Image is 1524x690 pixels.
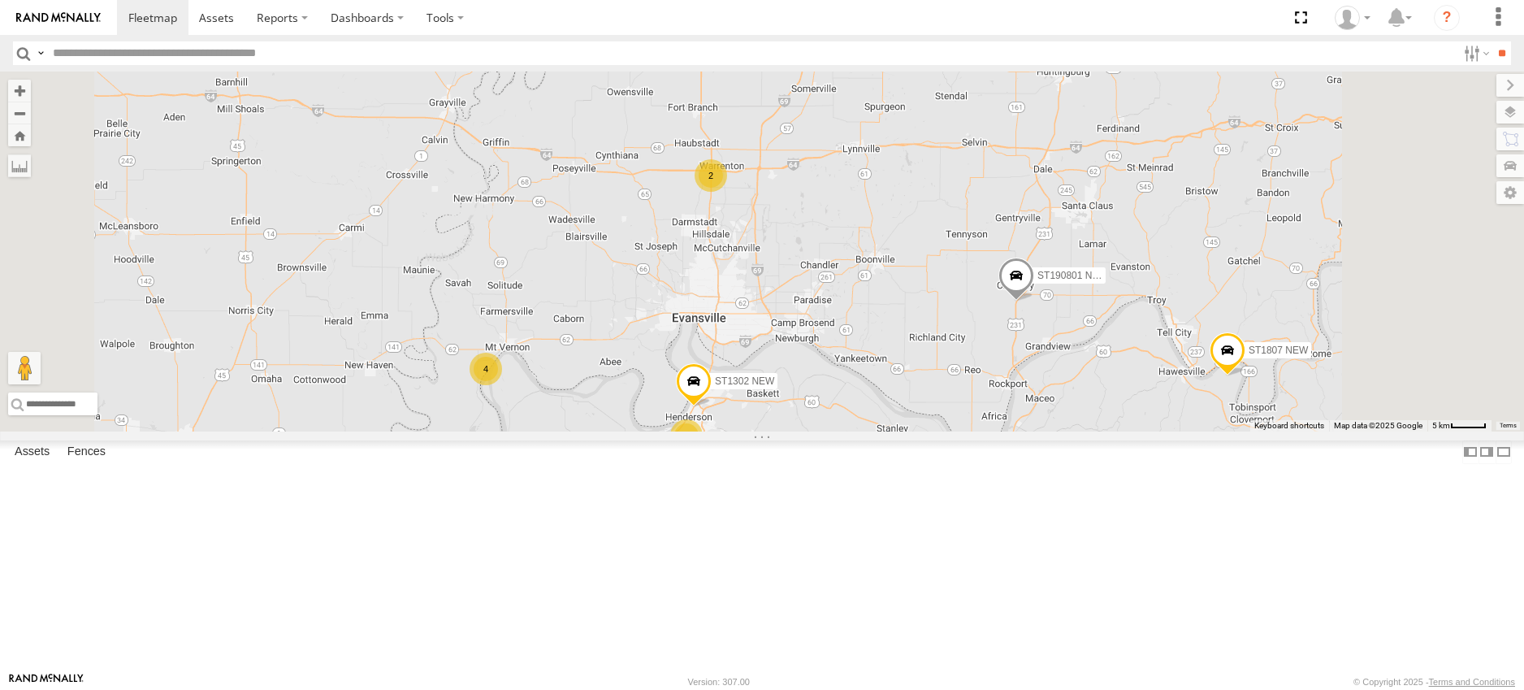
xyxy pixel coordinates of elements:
[6,440,58,463] label: Assets
[34,41,47,65] label: Search Query
[1500,423,1517,429] a: Terms (opens in new tab)
[1427,420,1492,432] button: Map Scale: 5 km per 41 pixels
[8,80,31,102] button: Zoom in
[59,440,114,463] label: Fences
[1249,345,1308,356] span: ST1807 NEW
[16,12,101,24] img: rand-logo.svg
[1432,421,1450,430] span: 5 km
[1037,270,1108,281] span: ST190801 NEW
[695,159,727,192] div: 2
[715,375,774,387] span: ST1302 NEW
[8,102,31,124] button: Zoom out
[688,677,750,687] div: Version: 307.00
[8,154,31,177] label: Measure
[1254,420,1324,432] button: Keyboard shortcuts
[9,674,84,690] a: Visit our Website
[1462,440,1479,464] label: Dock Summary Table to the Left
[1496,181,1524,204] label: Map Settings
[1496,440,1512,464] label: Hide Summary Table
[8,352,41,384] button: Drag Pegman onto the map to open Street View
[1329,6,1376,30] div: Les Mayhew
[1334,421,1422,430] span: Map data ©2025 Google
[1457,41,1492,65] label: Search Filter Options
[1479,440,1495,464] label: Dock Summary Table to the Right
[470,353,502,385] div: 4
[1353,677,1515,687] div: © Copyright 2025 -
[1429,677,1515,687] a: Terms and Conditions
[8,124,31,146] button: Zoom Home
[670,419,703,452] div: 13
[1434,5,1460,31] i: ?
